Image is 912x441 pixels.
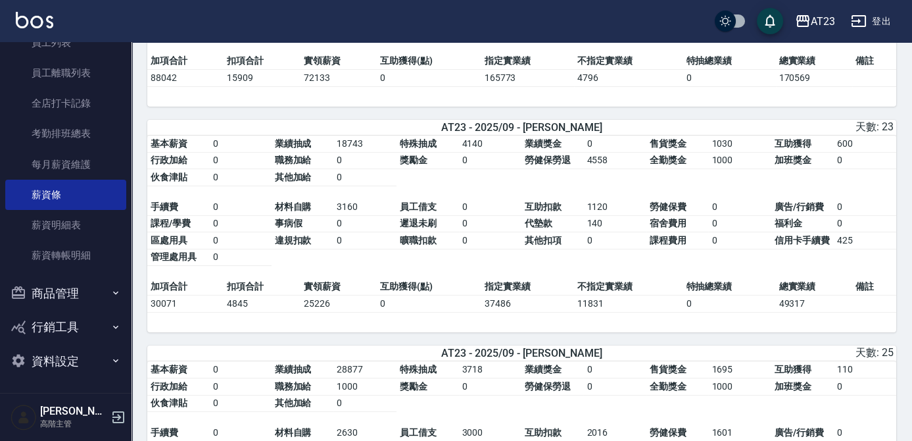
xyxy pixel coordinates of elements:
td: 指定實業績 [481,53,574,70]
td: 不指定實業績 [574,53,683,70]
td: 28877 [333,361,396,378]
td: 扣項合計 [224,278,300,296]
span: 區處用具 [151,235,187,246]
td: 0 [834,215,896,232]
a: 薪資明細表 [5,210,126,240]
td: 0 [210,215,272,232]
span: 伙食津貼 [151,398,187,408]
td: 1120 [583,199,646,216]
button: 行銷工具 [5,310,126,344]
td: 互助獲得(點) [377,53,481,70]
td: 1000 [333,378,396,396]
td: 1000 [708,152,771,169]
td: 3718 [459,361,522,378]
span: 加班獎金 [775,155,811,165]
td: 11831 [574,296,683,313]
td: 0 [210,378,272,396]
td: 1000 [708,378,771,396]
span: 加班獎金 [775,381,811,392]
span: 職務加給 [275,381,312,392]
span: 業績獎金 [525,364,562,375]
span: 材料自購 [275,427,312,438]
td: 總實業績 [776,278,852,296]
span: 互助獲得 [775,364,811,375]
td: 4845 [224,296,300,313]
td: 0 [333,215,396,232]
td: 特抽總業績 [683,278,775,296]
td: 0 [708,232,771,249]
div: 天數: 23 [648,120,894,134]
td: 0 [210,136,272,153]
td: 0 [708,199,771,216]
button: save [757,8,783,34]
td: 加項合計 [147,53,224,70]
td: 0 [683,296,775,313]
span: 信用卡手續費 [775,235,830,246]
p: 高階主管 [40,418,107,430]
span: 曠職扣款 [400,235,437,246]
img: Logo [16,12,53,28]
a: 員工離職列表 [5,58,126,88]
td: 0 [210,152,272,169]
td: 備註 [852,53,896,70]
td: 0 [834,152,896,169]
span: 獎勵金 [400,155,427,165]
td: 0 [333,232,396,249]
td: 0 [459,378,522,396]
td: 4558 [583,152,646,169]
td: 30071 [147,296,224,313]
span: 課程費用 [650,235,686,246]
button: 資料設定 [5,344,126,378]
span: 行政加給 [151,381,187,392]
span: 基本薪資 [151,138,187,149]
span: AT23 - 2025/09 - [PERSON_NAME] [441,121,602,134]
span: 伙食津貼 [151,172,187,182]
td: 扣項合計 [224,53,300,70]
span: 手續費 [151,427,178,438]
span: 業績抽成 [275,364,312,375]
span: 其他加給 [275,172,312,182]
span: 勞健保勞退 [525,155,571,165]
span: 勞健保費 [650,201,686,212]
button: AT23 [790,8,840,35]
td: 0 [377,296,481,313]
td: 425 [834,232,896,249]
td: 0 [583,361,646,378]
td: 互助獲得(點) [377,278,481,296]
img: Person [11,404,37,430]
span: 其他加給 [275,398,312,408]
td: 0 [333,395,396,412]
a: 員工列表 [5,28,126,58]
span: 互助扣款 [525,427,562,438]
span: 代墊款 [525,218,552,228]
span: 職務加給 [275,155,312,165]
span: 違規扣款 [275,235,312,246]
td: 0 [583,136,646,153]
td: 3160 [333,199,396,216]
td: 0 [683,69,775,86]
td: 實領薪資 [300,278,377,296]
span: 業績獎金 [525,138,562,149]
td: 0 [377,69,481,86]
td: 4140 [459,136,522,153]
td: 備註 [852,278,896,296]
td: 0 [459,215,522,232]
td: 140 [583,215,646,232]
span: 全勤獎金 [650,155,686,165]
a: 薪資條 [5,180,126,210]
div: AT23 [811,13,835,30]
h5: [PERSON_NAME] [40,405,107,418]
span: 業績抽成 [275,138,312,149]
td: 0 [708,215,771,232]
table: a dense table [147,136,896,279]
span: 售貨獎金 [650,364,686,375]
span: 售貨獎金 [650,138,686,149]
td: 165773 [481,69,574,86]
td: 0 [210,169,272,186]
td: 0 [210,249,272,266]
span: 材料自購 [275,201,312,212]
a: 每月薪資維護 [5,149,126,180]
td: 600 [834,136,896,153]
span: AT23 - 2025/09 - [PERSON_NAME] [441,347,602,359]
span: 廣告/行銷費 [775,201,824,212]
